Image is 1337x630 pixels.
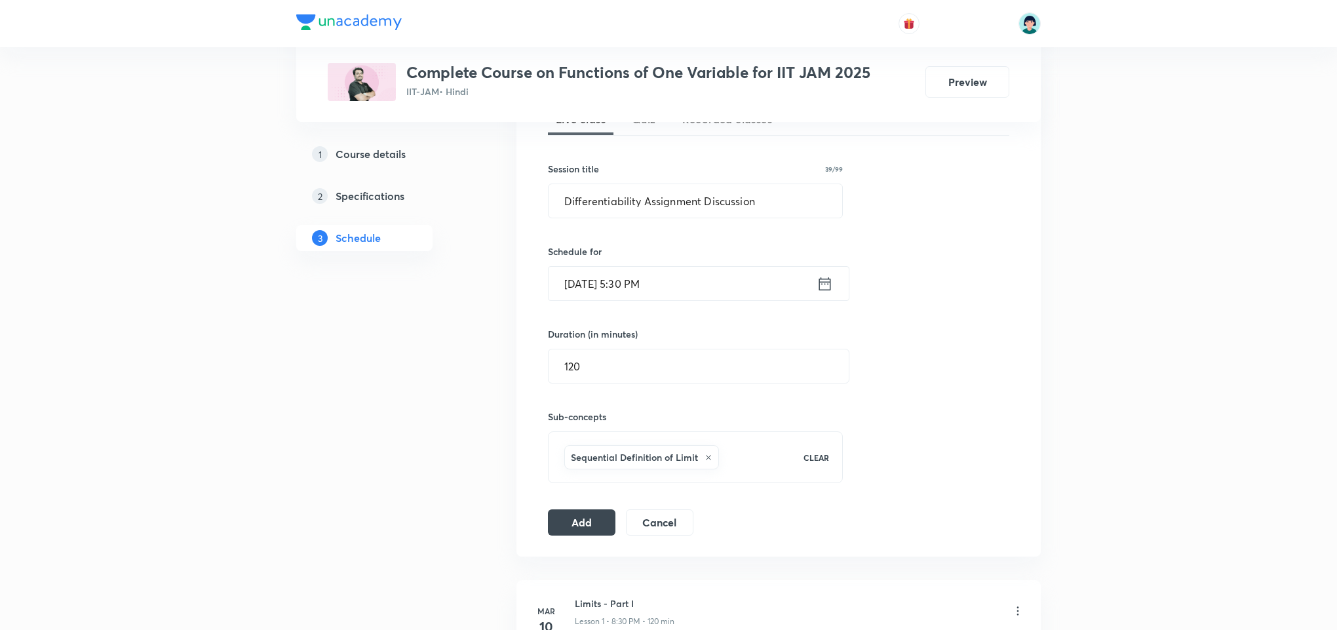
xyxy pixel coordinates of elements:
[336,230,381,246] h5: Schedule
[626,509,693,536] button: Cancel
[903,18,915,30] img: avatar
[548,245,843,258] h6: Schedule for
[336,146,406,162] h5: Course details
[406,85,870,98] p: IIT-JAM • Hindi
[548,410,843,423] h6: Sub-concepts
[575,597,674,610] h6: Limits - Part I
[899,13,920,34] button: avatar
[804,452,829,463] p: CLEAR
[549,349,849,383] input: 120
[406,63,870,82] h3: Complete Course on Functions of One Variable for IIT JAM 2025
[312,188,328,204] p: 2
[296,183,475,209] a: 2Specifications
[533,605,559,617] h6: Mar
[296,14,402,30] img: Company Logo
[312,146,328,162] p: 1
[336,188,404,204] h5: Specifications
[925,66,1009,98] button: Preview
[548,509,615,536] button: Add
[312,230,328,246] p: 3
[825,166,843,172] p: 39/99
[328,63,396,101] img: 52425B3E-40CE-43EF-903E-0C2A2245A4E6_plus.png
[575,616,674,627] p: Lesson 1 • 8:30 PM • 120 min
[549,184,842,218] input: A great title is short, clear and descriptive
[296,14,402,33] a: Company Logo
[548,327,638,341] h6: Duration (in minutes)
[571,450,698,464] h6: Sequential Definition of Limit
[296,141,475,167] a: 1Course details
[548,162,599,176] h6: Session title
[1018,12,1041,35] img: Priyanka Buty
